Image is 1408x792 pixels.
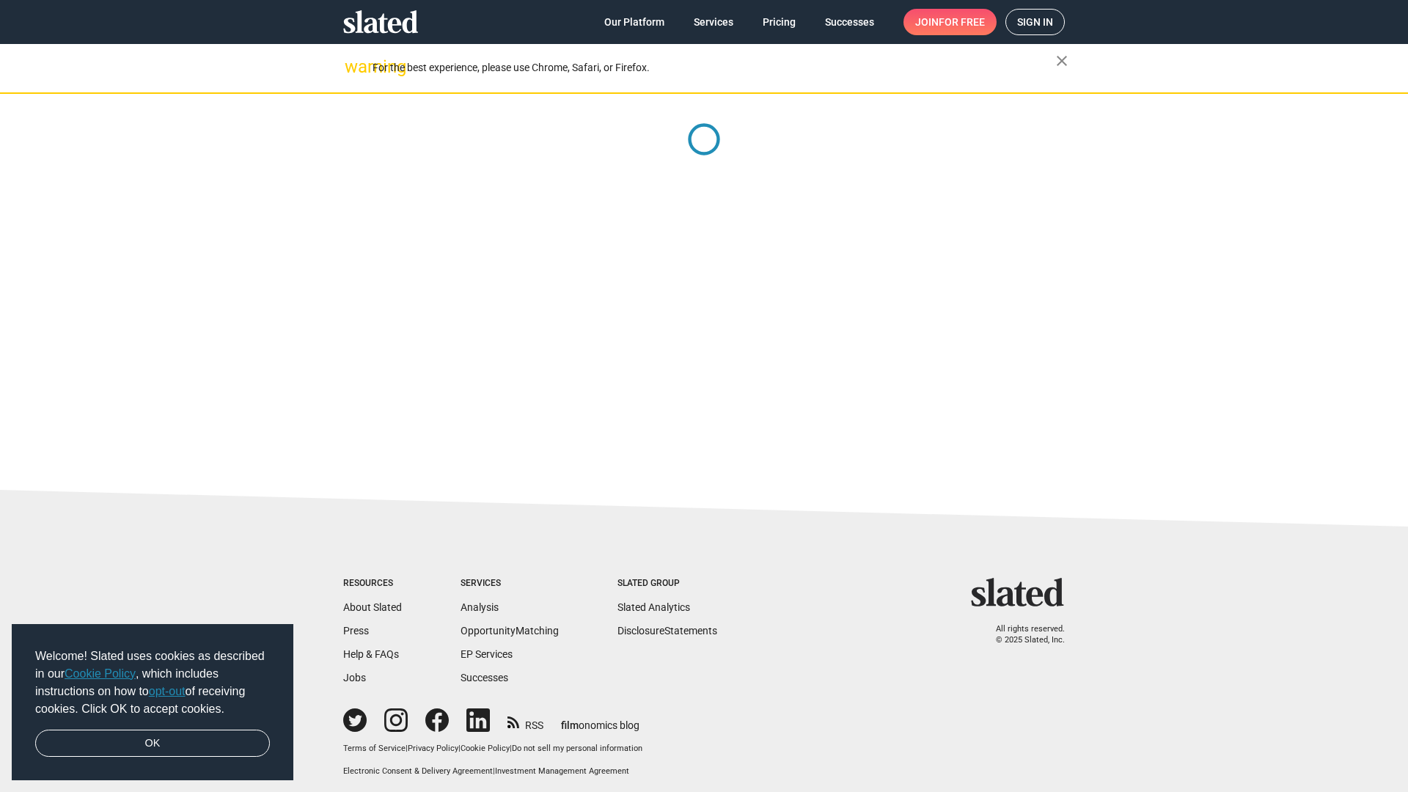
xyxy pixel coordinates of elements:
[510,744,512,753] span: |
[65,667,136,680] a: Cookie Policy
[343,578,402,590] div: Resources
[461,672,508,683] a: Successes
[373,58,1056,78] div: For the best experience, please use Chrome, Safari, or Firefox.
[939,9,985,35] span: for free
[343,672,366,683] a: Jobs
[561,719,579,731] span: film
[507,710,543,733] a: RSS
[593,9,676,35] a: Our Platform
[561,707,639,733] a: filmonomics blog
[461,625,559,637] a: OpportunityMatching
[461,578,559,590] div: Services
[617,601,690,613] a: Slated Analytics
[915,9,985,35] span: Join
[617,625,717,637] a: DisclosureStatements
[512,744,642,755] button: Do not sell my personal information
[458,744,461,753] span: |
[12,624,293,781] div: cookieconsent
[408,744,458,753] a: Privacy Policy
[35,648,270,718] span: Welcome! Slated uses cookies as described in our , which includes instructions on how to of recei...
[495,766,629,776] a: Investment Management Agreement
[604,9,664,35] span: Our Platform
[694,9,733,35] span: Services
[493,766,495,776] span: |
[1053,52,1071,70] mat-icon: close
[149,685,186,697] a: opt-out
[343,766,493,776] a: Electronic Consent & Delivery Agreement
[345,58,362,76] mat-icon: warning
[343,744,406,753] a: Terms of Service
[617,578,717,590] div: Slated Group
[406,744,408,753] span: |
[751,9,807,35] a: Pricing
[35,730,270,758] a: dismiss cookie message
[825,9,874,35] span: Successes
[763,9,796,35] span: Pricing
[903,9,997,35] a: Joinfor free
[461,744,510,753] a: Cookie Policy
[461,648,513,660] a: EP Services
[343,625,369,637] a: Press
[461,601,499,613] a: Analysis
[1017,10,1053,34] span: Sign in
[343,601,402,613] a: About Slated
[682,9,745,35] a: Services
[980,624,1065,645] p: All rights reserved. © 2025 Slated, Inc.
[343,648,399,660] a: Help & FAQs
[1005,9,1065,35] a: Sign in
[813,9,886,35] a: Successes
